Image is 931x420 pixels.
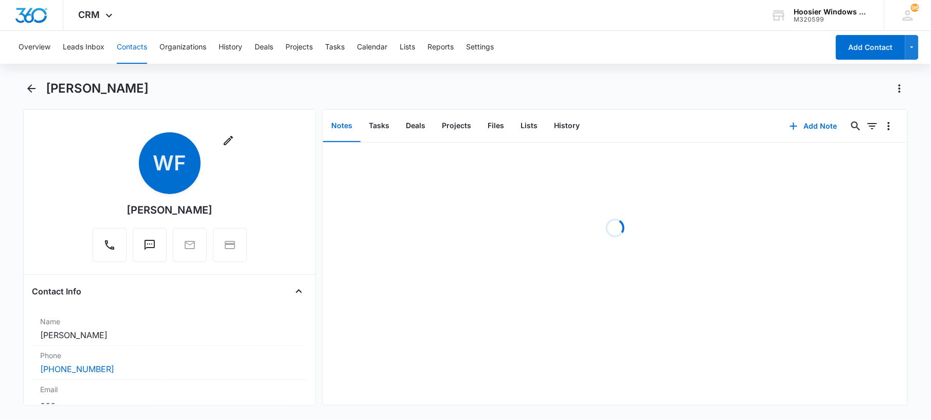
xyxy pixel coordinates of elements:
button: History [219,31,242,64]
button: Settings [466,31,494,64]
dd: [PERSON_NAME] [40,329,299,341]
button: Calendar [357,31,387,64]
span: 96 [911,4,919,12]
button: Call [93,228,127,262]
button: Add Note [779,114,848,138]
label: Phone [40,350,299,361]
button: Overview [19,31,50,64]
button: Filters [864,118,881,134]
button: Notes [323,110,361,142]
button: Actions [891,80,908,97]
button: Tasks [325,31,345,64]
button: Lists [512,110,546,142]
button: Deals [255,31,273,64]
div: notifications count [911,4,919,12]
button: History [546,110,588,142]
button: Files [479,110,512,142]
div: Name[PERSON_NAME] [32,312,307,346]
dd: --- [40,397,299,409]
label: Name [40,316,299,327]
button: Lists [400,31,415,64]
span: CRM [79,9,100,20]
button: Tasks [361,110,398,142]
button: Add Contact [836,35,905,60]
button: Organizations [159,31,206,64]
a: Text [133,244,167,253]
div: Phone[PHONE_NUMBER] [32,346,307,380]
span: WF [139,132,201,194]
button: Deals [398,110,434,142]
h4: Contact Info [32,285,81,297]
a: Call [93,244,127,253]
button: Overflow Menu [881,118,897,134]
button: Leads Inbox [63,31,104,64]
div: Email--- [32,380,307,414]
button: Projects [434,110,479,142]
button: Text [133,228,167,262]
h1: [PERSON_NAME] [46,81,149,96]
div: [PERSON_NAME] [127,202,212,218]
div: account name [794,8,869,16]
button: Search... [848,118,864,134]
button: Contacts [117,31,147,64]
button: Close [291,283,307,300]
label: Email [40,384,299,395]
button: Projects [285,31,313,64]
div: account id [794,16,869,23]
a: [PHONE_NUMBER] [40,363,114,375]
button: Back [23,80,39,97]
button: Reports [427,31,454,64]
